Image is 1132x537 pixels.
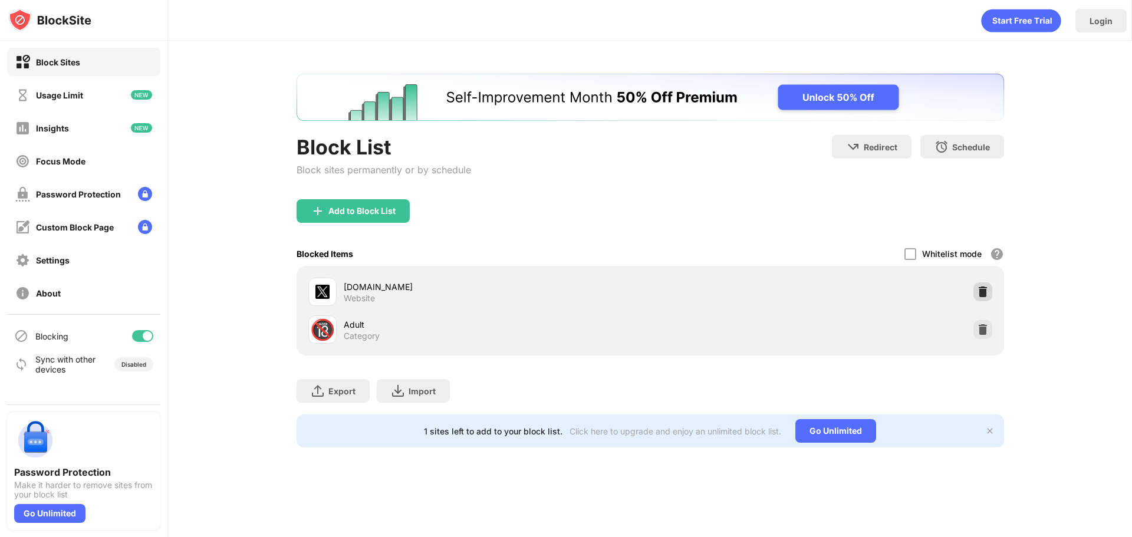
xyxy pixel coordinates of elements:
div: Schedule [952,142,990,152]
div: Category [344,331,380,341]
div: animation [981,9,1061,32]
div: About [36,288,61,298]
div: Custom Block Page [36,222,114,232]
img: new-icon.svg [131,123,152,133]
img: about-off.svg [15,286,30,301]
img: focus-off.svg [15,154,30,169]
div: Block Sites [36,57,80,67]
iframe: Banner [297,74,1004,121]
div: Import [409,386,436,396]
div: Click here to upgrade and enjoy an unlimited block list. [570,426,781,436]
div: 🔞 [310,318,335,342]
img: logo-blocksite.svg [8,8,91,32]
div: Website [344,293,375,304]
div: Adult [344,318,650,331]
img: lock-menu.svg [138,187,152,201]
div: Blocked Items [297,249,353,259]
img: password-protection-off.svg [15,187,30,202]
div: Password Protection [14,466,153,478]
div: Block List [297,135,471,159]
img: block-on.svg [15,55,30,70]
img: new-icon.svg [131,90,152,100]
img: settings-off.svg [15,253,30,268]
div: Insights [36,123,69,133]
div: Whitelist mode [922,249,982,259]
div: Redirect [864,142,897,152]
img: insights-off.svg [15,121,30,136]
img: lock-menu.svg [138,220,152,234]
div: Add to Block List [328,206,396,216]
img: sync-icon.svg [14,357,28,371]
div: Go Unlimited [14,504,85,523]
div: Make it harder to remove sites from your block list [14,480,153,499]
div: Go Unlimited [795,419,876,443]
img: push-password-protection.svg [14,419,57,462]
img: blocking-icon.svg [14,329,28,343]
div: Settings [36,255,70,265]
div: Sync with other devices [35,354,96,374]
div: Login [1090,16,1113,26]
div: 1 sites left to add to your block list. [424,426,562,436]
div: Disabled [121,361,146,368]
img: favicons [315,285,330,299]
div: Export [328,386,356,396]
div: [DOMAIN_NAME] [344,281,650,293]
div: Blocking [35,331,68,341]
div: Password Protection [36,189,121,199]
div: Focus Mode [36,156,85,166]
img: time-usage-off.svg [15,88,30,103]
div: Usage Limit [36,90,83,100]
div: Block sites permanently or by schedule [297,164,471,176]
img: x-button.svg [985,426,995,436]
img: customize-block-page-off.svg [15,220,30,235]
